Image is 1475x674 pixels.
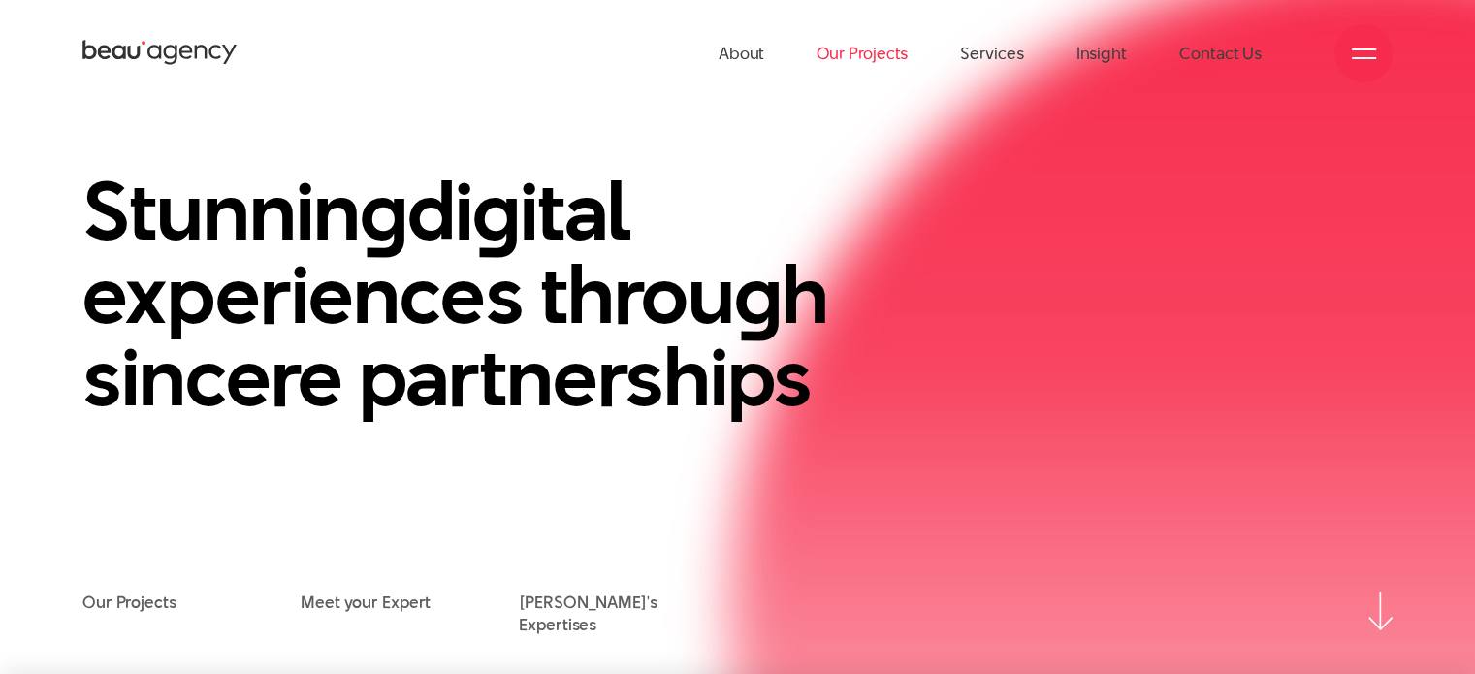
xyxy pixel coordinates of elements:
[82,592,176,613] a: Our Projects
[734,238,782,351] en: g
[360,154,407,268] en: g
[82,170,946,419] h1: Stunnin di ital experiences throu h sincere partnerships
[472,154,520,268] en: g
[519,592,737,635] a: [PERSON_NAME]'s Expertises
[301,592,431,613] a: Meet your Expert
